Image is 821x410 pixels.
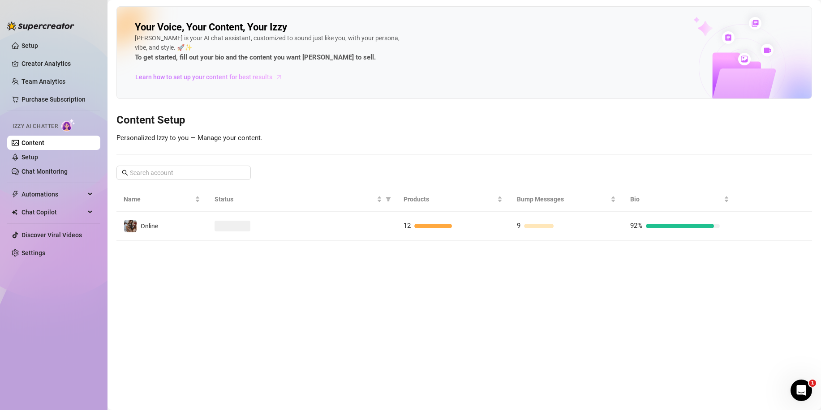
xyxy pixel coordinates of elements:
div: [PERSON_NAME] is your AI chat assistant, customized to sound just like you, with your persona, vi... [135,34,404,63]
span: Name [124,194,193,204]
img: Chat Copilot [12,209,17,215]
span: filter [386,196,391,202]
img: Online [124,220,137,232]
a: Learn how to set up your content for best results [135,70,289,84]
a: Content [21,139,44,146]
a: Creator Analytics [21,56,93,71]
span: thunderbolt [12,191,19,198]
span: 1 [809,380,816,387]
span: 9 [517,222,520,230]
span: Learn how to set up your content for best results [135,72,272,82]
span: Automations [21,187,85,201]
span: Bio [630,194,722,204]
a: Settings [21,249,45,256]
strong: To get started, fill out your bio and the content you want [PERSON_NAME] to sell. [135,53,376,61]
img: logo-BBDzfeDw.svg [7,21,74,30]
span: Personalized Izzy to you — Manage your content. [116,134,262,142]
th: Bio [623,187,736,212]
h2: Your Voice, Your Content, Your Izzy [135,21,287,34]
img: AI Chatter [61,119,75,132]
span: 12 [404,222,411,230]
span: Online [141,222,158,230]
span: Izzy AI Chatter [13,122,58,131]
a: Chat Monitoring [21,168,68,175]
span: search [122,170,128,176]
span: filter [384,192,393,206]
span: Chat Copilot [21,205,85,219]
span: Status [215,194,375,204]
span: Bump Messages [517,194,609,204]
th: Products [396,187,510,212]
a: Team Analytics [21,78,65,85]
th: Status [207,187,396,212]
a: Discover Viral Videos [21,231,82,239]
span: Products [404,194,495,204]
a: Setup [21,154,38,161]
th: Name [116,187,207,212]
a: Purchase Subscription [21,92,93,107]
span: 92% [630,222,642,230]
a: Setup [21,42,38,49]
input: Search account [130,168,238,178]
img: ai-chatter-content-library-cLFOSyPT.png [673,7,812,98]
span: arrow-right [275,73,284,81]
h3: Content Setup [116,113,812,128]
iframe: Intercom live chat [791,380,812,401]
th: Bump Messages [510,187,623,212]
